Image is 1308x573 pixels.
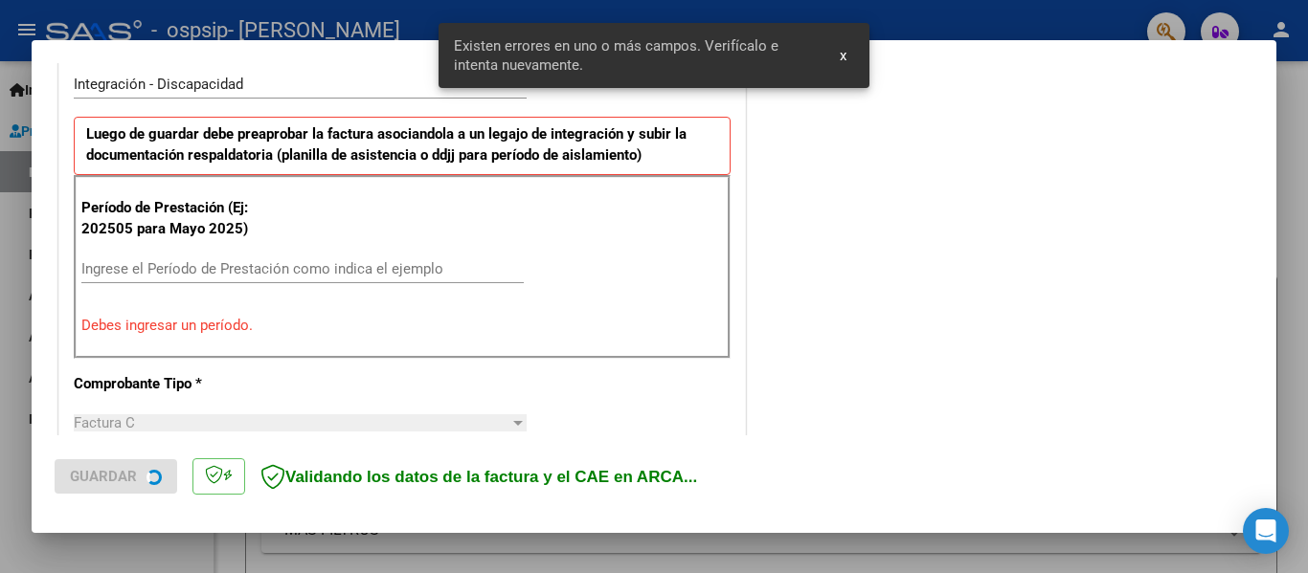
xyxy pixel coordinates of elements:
span: Validando los datos de la factura y el CAE en ARCA... [260,468,697,486]
span: Guardar [70,468,137,485]
span: Integración - Discapacidad [74,76,243,93]
strong: Luego de guardar debe preaprobar la factura asociandola a un legajo de integración y subir la doc... [86,125,687,165]
span: Existen errores en uno o más campos. Verifícalo e intenta nuevamente. [454,36,818,75]
div: Open Intercom Messenger [1243,508,1289,554]
p: Debes ingresar un período. [81,315,723,337]
p: Período de Prestación (Ej: 202505 para Mayo 2025) [81,197,274,240]
p: Comprobante Tipo * [74,373,271,395]
span: Factura C [74,414,135,431]
button: Guardar [55,459,177,494]
button: x [824,38,862,73]
span: x [840,47,846,64]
